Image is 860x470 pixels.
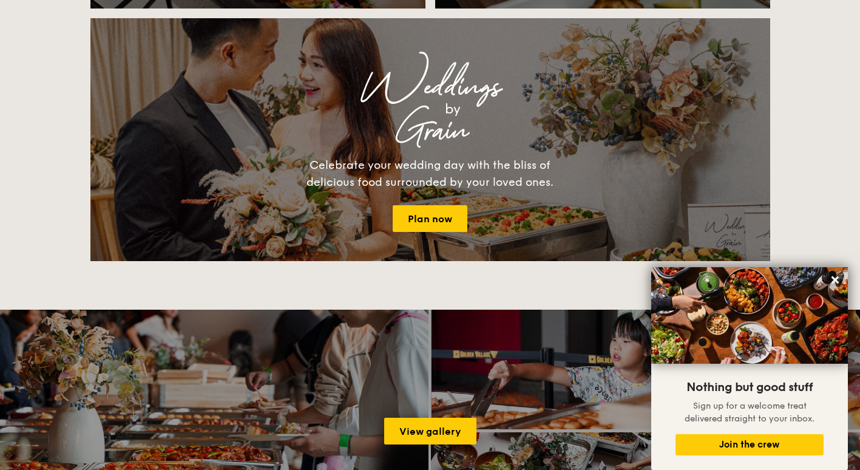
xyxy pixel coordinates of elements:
[294,157,567,191] div: Celebrate your wedding day with the bliss of delicious food surrounded by your loved ones.
[686,380,813,395] span: Nothing but good stuff
[393,205,467,232] a: Plan now
[675,434,824,455] button: Join the crew
[825,270,845,290] button: Close
[197,120,663,142] div: Grain
[685,401,814,424] span: Sign up for a welcome treat delivered straight to your inbox.
[651,267,848,364] img: DSC07876-Edit02-Large.jpeg
[384,418,476,444] a: View gallery
[242,98,663,120] div: by
[197,77,663,98] div: Weddings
